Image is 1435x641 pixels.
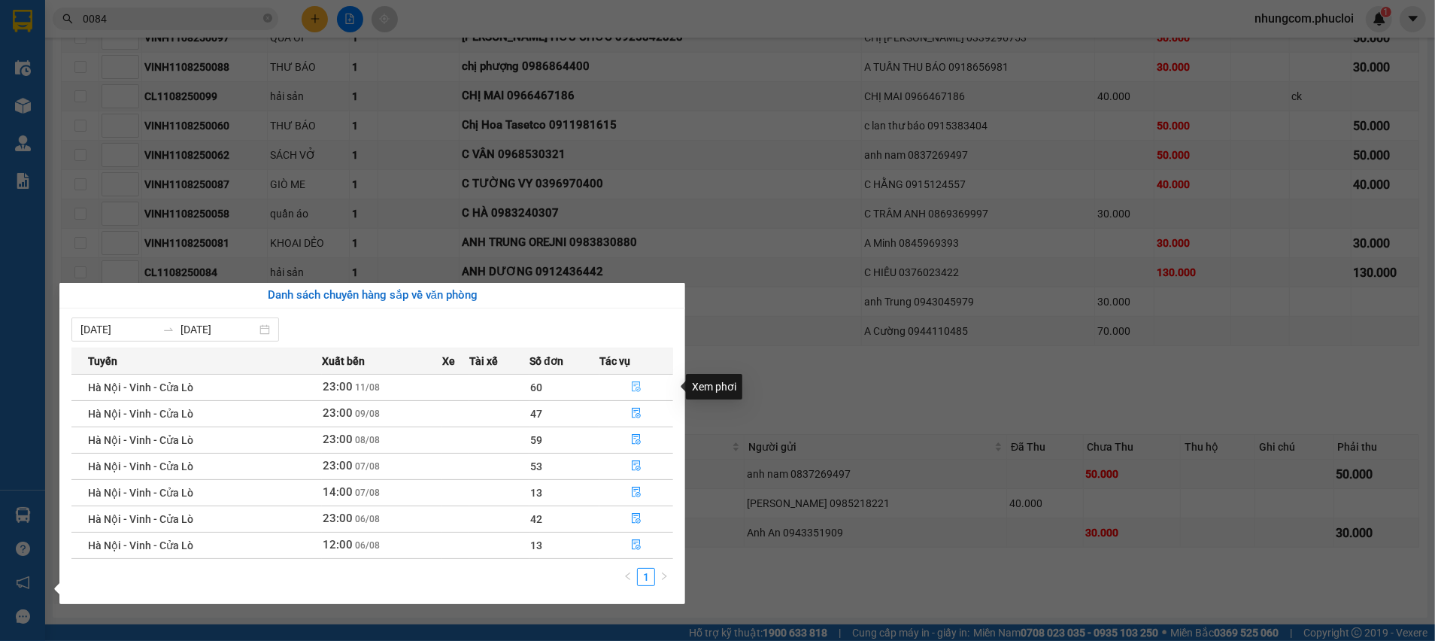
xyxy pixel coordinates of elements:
span: Tác vụ [599,353,630,369]
span: 42 [530,513,542,525]
li: 1 [637,568,655,586]
a: 1 [638,569,654,585]
span: Hà Nội - Vinh - Cửa Lò [88,381,193,393]
span: to [162,324,174,336]
button: file-done [600,481,672,505]
button: file-done [600,428,672,452]
input: Từ ngày [80,321,156,338]
span: 11/08 [355,382,380,393]
span: 23:00 [323,433,353,446]
button: file-done [600,375,672,399]
span: Hà Nội - Vinh - Cửa Lò [88,539,193,551]
span: 59 [530,434,542,446]
span: 47 [530,408,542,420]
input: Đến ngày [181,321,256,338]
b: GỬI : VP Vinh [19,109,143,134]
span: 23:00 [323,459,353,472]
span: 09/08 [355,409,380,419]
li: Previous Page [619,568,637,586]
span: 13 [530,539,542,551]
span: 12:00 [323,538,353,551]
span: right [660,572,669,581]
button: left [619,568,637,586]
div: Danh sách chuyến hàng sắp về văn phòng [71,287,673,305]
img: logo.jpg [19,19,94,94]
li: Next Page [655,568,673,586]
span: 13 [530,487,542,499]
span: Hà Nội - Vinh - Cửa Lò [88,460,193,472]
span: Hà Nội - Vinh - Cửa Lò [88,434,193,446]
span: 14:00 [323,485,353,499]
span: file-done [631,460,642,472]
button: file-done [600,533,672,557]
span: 23:00 [323,512,353,525]
span: file-done [631,513,642,525]
span: file-done [631,381,642,393]
span: 23:00 [323,406,353,420]
span: Hà Nội - Vinh - Cửa Lò [88,408,193,420]
span: Tài xế [469,353,498,369]
span: 23:00 [323,380,353,393]
span: 60 [530,381,542,393]
span: 08/08 [355,435,380,445]
div: Xem phơi [686,374,742,399]
span: file-done [631,487,642,499]
li: Hotline: 02386655777, 02462925925, 0944789456 [141,56,629,74]
span: 53 [530,460,542,472]
button: file-done [600,507,672,531]
span: 06/08 [355,540,380,551]
li: [PERSON_NAME], [PERSON_NAME] [141,37,629,56]
span: Tuyến [88,353,117,369]
span: left [623,572,633,581]
span: swap-right [162,324,174,336]
span: Hà Nội - Vinh - Cửa Lò [88,513,193,525]
span: file-done [631,434,642,446]
span: Số đơn [529,353,563,369]
button: file-done [600,454,672,478]
span: 07/08 [355,488,380,498]
button: file-done [600,402,672,426]
span: Xuất bến [322,353,365,369]
span: file-done [631,408,642,420]
span: Hà Nội - Vinh - Cửa Lò [88,487,193,499]
span: Xe [442,353,455,369]
span: 07/08 [355,461,380,472]
span: 06/08 [355,514,380,524]
span: file-done [631,539,642,551]
button: right [655,568,673,586]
